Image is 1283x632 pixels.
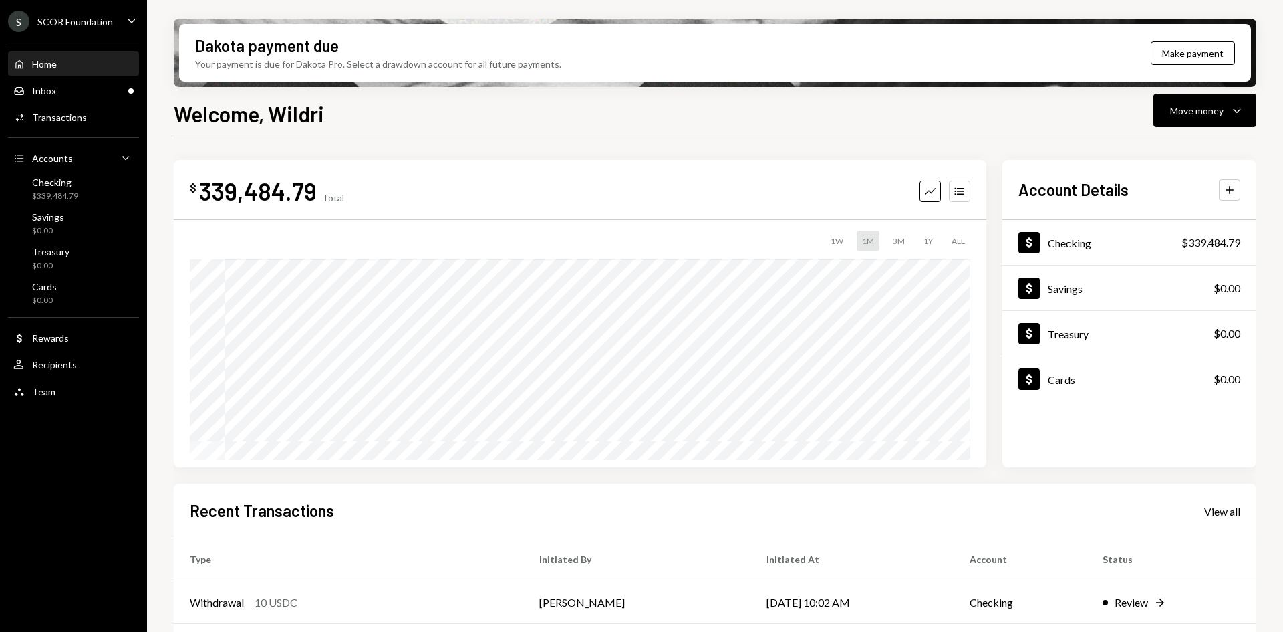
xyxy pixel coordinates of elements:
[1181,235,1240,251] div: $339,484.79
[322,192,344,203] div: Total
[8,277,139,309] a: Cards$0.00
[1002,266,1256,310] a: Savings$0.00
[523,581,750,624] td: [PERSON_NAME]
[32,85,56,96] div: Inbox
[37,16,113,27] div: SCOR Foundation
[1115,595,1148,611] div: Review
[8,78,139,102] a: Inbox
[750,538,954,581] th: Initiated At
[8,105,139,129] a: Transactions
[1170,104,1224,118] div: Move money
[190,595,244,611] div: Withdrawal
[195,35,339,57] div: Dakota payment due
[32,112,87,123] div: Transactions
[8,146,139,170] a: Accounts
[8,242,139,274] a: Treasury$0.00
[8,326,139,350] a: Rewards
[1214,280,1240,296] div: $0.00
[1204,505,1240,518] div: View all
[255,595,297,611] div: 10 USDC
[946,231,970,251] div: ALL
[918,231,938,251] div: 1Y
[8,379,139,403] a: Team
[32,386,55,397] div: Team
[750,581,954,624] td: [DATE] 10:02 AM
[190,500,334,522] h2: Recent Transactions
[174,100,324,127] h1: Welcome, Wildri
[887,231,910,251] div: 3M
[1048,328,1089,340] div: Treasury
[32,177,78,188] div: Checking
[1048,237,1091,249] div: Checking
[1204,504,1240,518] a: View all
[825,231,849,251] div: 1W
[195,57,561,71] div: Your payment is due for Dakota Pro. Select a drawdown account for all future payments.
[1002,356,1256,401] a: Cards$0.00
[32,260,69,272] div: $0.00
[32,359,77,371] div: Recipients
[1087,538,1256,581] th: Status
[1002,220,1256,265] a: Checking$339,484.79
[199,176,317,206] div: 339,484.79
[174,538,523,581] th: Type
[32,295,57,306] div: $0.00
[32,332,69,344] div: Rewards
[8,51,139,76] a: Home
[954,538,1087,581] th: Account
[32,58,57,70] div: Home
[8,173,139,205] a: Checking$339,484.79
[32,225,64,237] div: $0.00
[857,231,879,251] div: 1M
[8,207,139,239] a: Savings$0.00
[523,538,750,581] th: Initiated By
[32,211,64,223] div: Savings
[1002,311,1256,356] a: Treasury$0.00
[32,281,57,292] div: Cards
[1018,179,1129,201] h2: Account Details
[954,581,1087,624] td: Checking
[1214,371,1240,387] div: $0.00
[1153,94,1256,127] button: Move money
[32,152,73,164] div: Accounts
[32,191,78,202] div: $339,484.79
[1214,326,1240,342] div: $0.00
[8,11,29,32] div: S
[1048,282,1083,295] div: Savings
[1048,373,1075,386] div: Cards
[32,246,69,257] div: Treasury
[8,352,139,377] a: Recipients
[190,181,196,195] div: $
[1151,41,1235,65] button: Make payment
